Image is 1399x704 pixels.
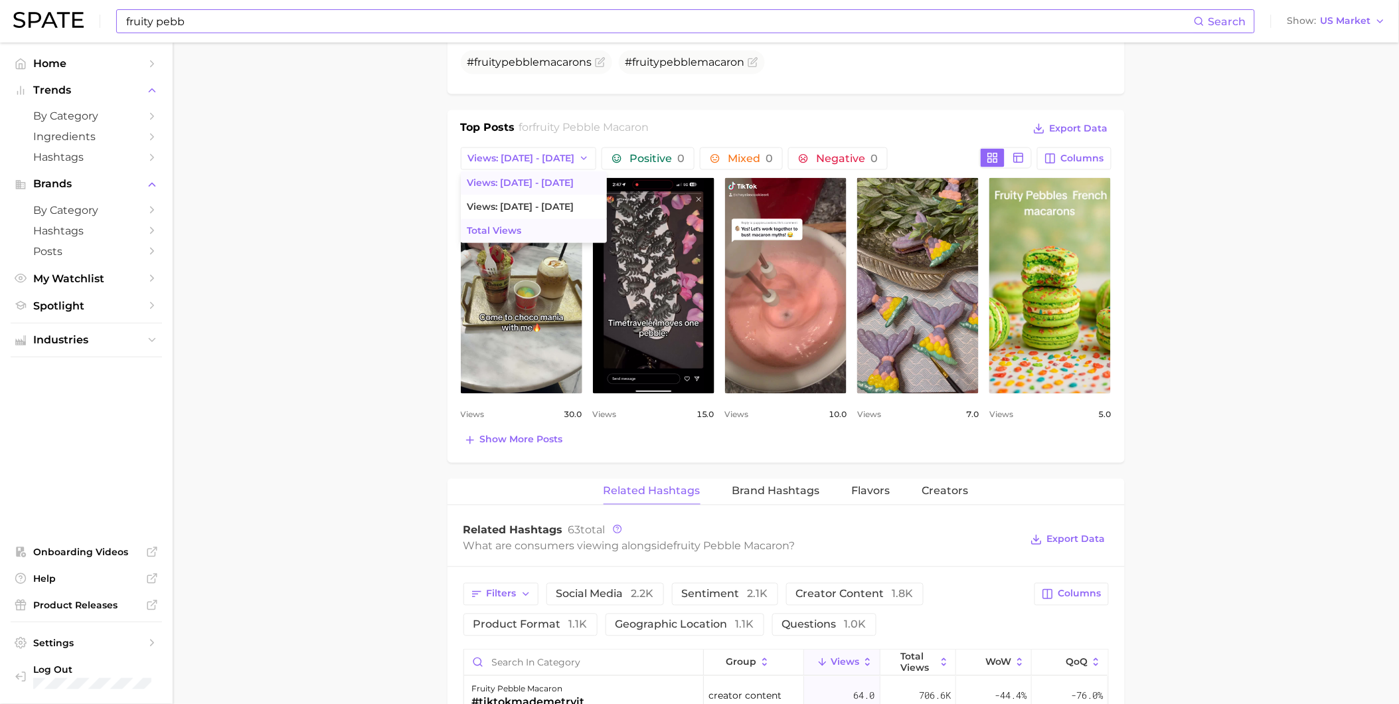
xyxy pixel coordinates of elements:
[854,688,875,704] span: 64.0
[11,106,162,126] a: by Category
[11,200,162,220] a: by Category
[33,84,139,96] span: Trends
[900,652,936,673] span: Total Views
[33,110,139,122] span: by Category
[533,121,649,133] span: fruity pebble macaron
[1037,147,1111,170] button: Columns
[682,589,768,600] span: sentiment
[125,10,1194,33] input: Search here for a brand, industry, or ingredient
[11,80,162,100] button: Trends
[1098,407,1111,423] span: 5.0
[33,572,139,584] span: Help
[1027,531,1108,549] button: Export Data
[33,245,139,258] span: Posts
[1321,17,1371,25] span: US Market
[461,431,566,450] button: Show more posts
[1034,583,1108,606] button: Columns
[463,524,563,537] span: Related Hashtags
[736,618,754,631] span: 1.1k
[33,334,139,346] span: Industries
[629,153,685,164] span: Positive
[748,588,768,600] span: 2.1k
[11,241,162,262] a: Posts
[463,583,538,606] button: Filters
[1058,588,1102,600] span: Columns
[11,595,162,615] a: Product Releases
[11,220,162,241] a: Hashtags
[1287,17,1317,25] span: Show
[468,153,575,164] span: Views: [DATE] - [DATE]
[556,589,654,600] span: social media
[11,633,162,653] a: Settings
[782,620,866,630] span: questions
[568,524,606,537] span: total
[11,126,162,147] a: Ingredients
[852,485,890,497] span: Flavors
[11,330,162,350] button: Industries
[593,407,617,423] span: Views
[660,56,698,68] span: pebble
[461,147,597,170] button: Views: [DATE] - [DATE]
[1066,657,1088,667] span: QoQ
[956,650,1032,676] button: WoW
[487,588,517,600] span: Filters
[766,152,773,165] span: 0
[33,300,139,312] span: Spotlight
[475,56,502,68] span: fruity
[33,204,139,217] span: by Category
[11,569,162,588] a: Help
[564,407,582,423] span: 30.0
[708,688,782,704] span: creator content
[1050,123,1108,134] span: Export Data
[33,130,139,143] span: Ingredients
[33,178,139,190] span: Brands
[33,663,159,675] span: Log Out
[595,57,606,68] button: Flag as miscategorized or irrelevant
[816,153,878,164] span: Negative
[604,485,700,497] span: Related Hashtags
[1030,120,1111,138] button: Export Data
[13,12,84,28] img: SPATE
[11,268,162,289] a: My Watchlist
[480,434,563,446] span: Show more posts
[698,56,745,68] span: macaron
[11,174,162,194] button: Brands
[922,485,969,497] span: Creators
[674,540,789,553] span: fruity pebble macaron
[829,407,847,423] span: 10.0
[892,588,914,600] span: 1.8k
[726,657,756,667] span: group
[33,272,139,285] span: My Watchlist
[697,407,714,423] span: 15.0
[1071,688,1103,704] span: -76.0%
[33,151,139,163] span: Hashtags
[33,224,139,237] span: Hashtags
[985,657,1011,667] span: WoW
[472,681,585,697] div: fruity pebble macaron
[33,599,139,611] span: Product Releases
[467,56,592,68] span: # s
[467,201,574,213] span: Views: [DATE] - [DATE]
[502,56,540,68] span: pebble
[11,660,162,693] a: Log out. Currently logged in with e-mail pcherdchu@takasago.com.
[33,546,139,558] span: Onboarding Videos
[467,225,522,236] span: Total Views
[748,57,758,68] button: Flag as miscategorized or irrelevant
[616,620,754,630] span: geographic location
[540,56,587,68] span: macaron
[11,147,162,167] a: Hashtags
[1284,13,1389,30] button: ShowUS Market
[569,618,588,631] span: 1.1k
[463,537,1021,555] div: What are consumers viewing alongside ?
[11,542,162,562] a: Onboarding Videos
[831,657,859,667] span: Views
[633,56,660,68] span: fruity
[464,650,703,675] input: Search in category
[1032,650,1108,676] button: QoQ
[1208,15,1246,28] span: Search
[880,650,956,676] button: Total Views
[461,407,485,423] span: Views
[995,688,1027,704] span: -44.4%
[519,120,649,139] h2: for
[919,688,951,704] span: 706.6k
